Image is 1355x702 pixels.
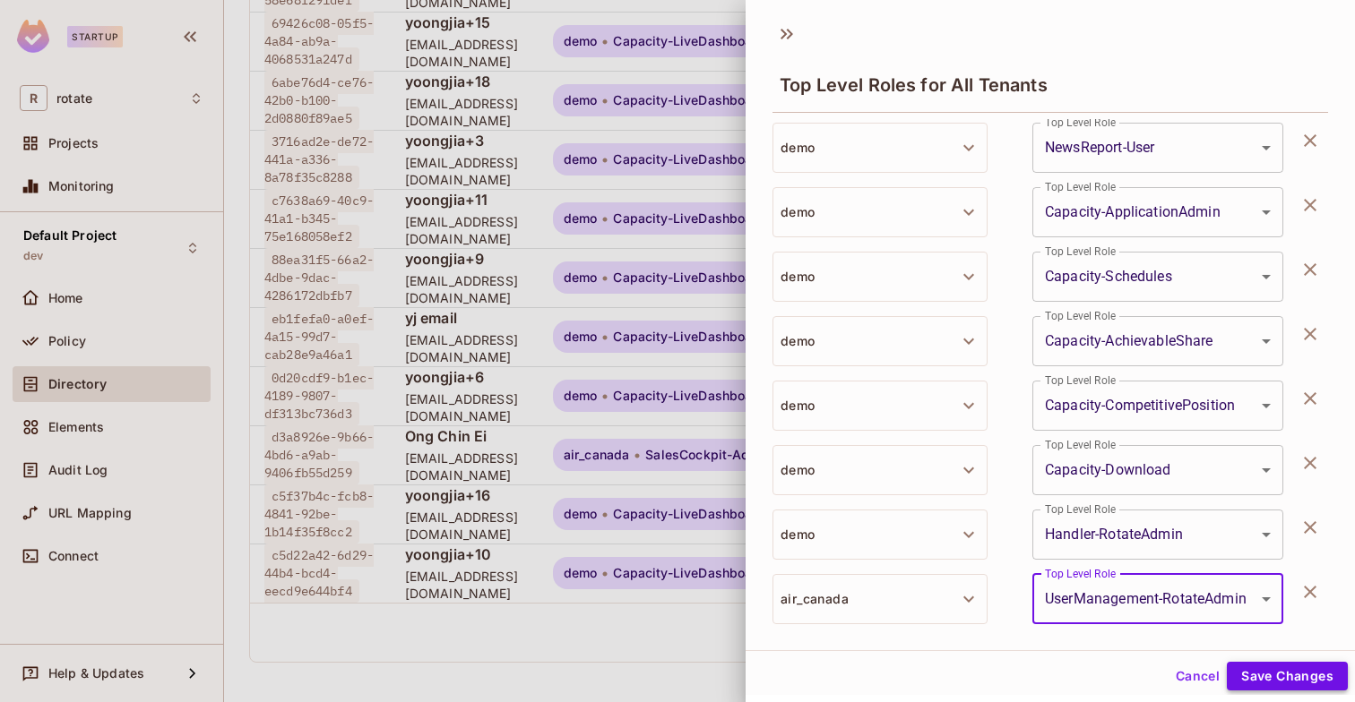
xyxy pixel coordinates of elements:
div: Capacity-Download [1032,445,1283,495]
div: Capacity-CompetitivePosition [1032,381,1283,431]
div: Capacity-Schedules [1032,252,1283,302]
label: Top Level Role [1045,179,1116,194]
div: Capacity-ApplicationAdmin [1032,187,1283,237]
label: Top Level Role [1045,501,1116,517]
label: Top Level Role [1045,566,1116,581]
label: Top Level Role [1045,372,1116,388]
button: demo [772,381,988,431]
label: Top Level Role [1045,437,1116,452]
button: demo [772,509,988,560]
div: Capacity-AchievableShare [1032,316,1283,366]
button: demo [772,187,988,237]
button: air_canada [772,574,988,624]
button: Cancel [1169,662,1227,690]
label: Top Level Role [1045,244,1116,259]
button: demo [772,123,988,173]
div: Handler-RotateAdmin [1032,509,1283,560]
label: Top Level Role [1045,115,1116,130]
button: demo [772,445,988,495]
button: demo [772,252,988,302]
span: Top Level Roles for All Tenants [780,74,1048,96]
button: demo [772,316,988,366]
button: Save Changes [1227,662,1348,690]
label: Top Level Role [1045,308,1116,323]
div: NewsReport-User [1032,123,1283,173]
div: UserManagement-RotateAdmin [1032,574,1283,624]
